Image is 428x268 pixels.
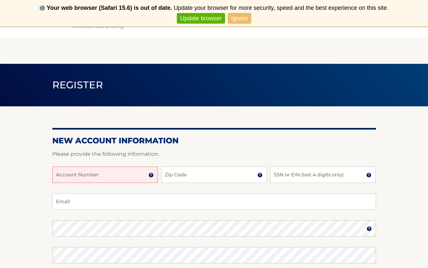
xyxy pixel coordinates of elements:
b: Your web browser (Safari 15.6) is out of date. [47,5,172,11]
h2: New Account Information [52,136,376,146]
input: Email [52,193,376,210]
span: Update your browser for more security, speed and the best experience on this site. [174,5,388,11]
input: SSN or EIN (last 4 digits only) [270,167,376,183]
img: tooltip.svg [257,172,263,178]
input: Account Number [52,167,158,183]
a: Update browser [177,13,225,24]
p: Please provide the following information. [52,150,376,159]
a: Ignore [228,13,251,24]
img: tooltip.svg [367,226,372,231]
span: Register [52,79,103,91]
img: tooltip.svg [366,172,371,178]
img: tooltip.svg [148,172,154,178]
input: Zip Code [161,167,267,183]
